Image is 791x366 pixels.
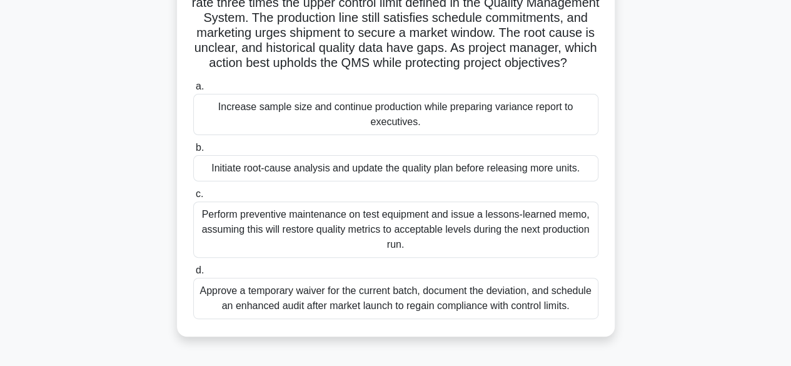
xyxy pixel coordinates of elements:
span: d. [196,265,204,275]
span: b. [196,142,204,153]
span: c. [196,188,203,199]
div: Increase sample size and continue production while preparing variance report to executives. [193,94,598,135]
div: Approve a temporary waiver for the current batch, document the deviation, and schedule an enhance... [193,278,598,319]
span: a. [196,81,204,91]
div: Initiate root-cause analysis and update the quality plan before releasing more units. [193,155,598,181]
div: Perform preventive maintenance on test equipment and issue a lessons-learned memo, assuming this ... [193,201,598,258]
